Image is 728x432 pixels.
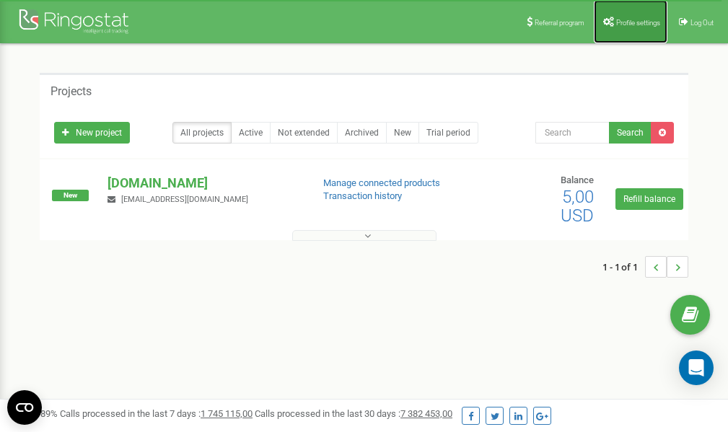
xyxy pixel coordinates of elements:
[54,122,130,144] a: New project
[690,19,714,27] span: Log Out
[60,408,253,419] span: Calls processed in the last 7 days :
[616,19,660,27] span: Profile settings
[323,177,440,188] a: Manage connected products
[121,195,248,204] span: [EMAIL_ADDRESS][DOMAIN_NAME]
[323,190,402,201] a: Transaction history
[418,122,478,144] a: Trial period
[615,188,683,210] a: Refill balance
[602,256,645,278] span: 1 - 1 of 1
[172,122,232,144] a: All projects
[201,408,253,419] u: 1 745 115,00
[386,122,419,144] a: New
[535,122,610,144] input: Search
[255,408,452,419] span: Calls processed in the last 30 days :
[561,175,594,185] span: Balance
[7,390,42,425] button: Open CMP widget
[561,187,594,226] span: 5,00 USD
[108,174,299,193] p: [DOMAIN_NAME]
[52,190,89,201] span: New
[270,122,338,144] a: Not extended
[337,122,387,144] a: Archived
[535,19,584,27] span: Referral program
[602,242,688,292] nav: ...
[51,85,92,98] h5: Projects
[400,408,452,419] u: 7 382 453,00
[609,122,652,144] button: Search
[231,122,271,144] a: Active
[679,351,714,385] div: Open Intercom Messenger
